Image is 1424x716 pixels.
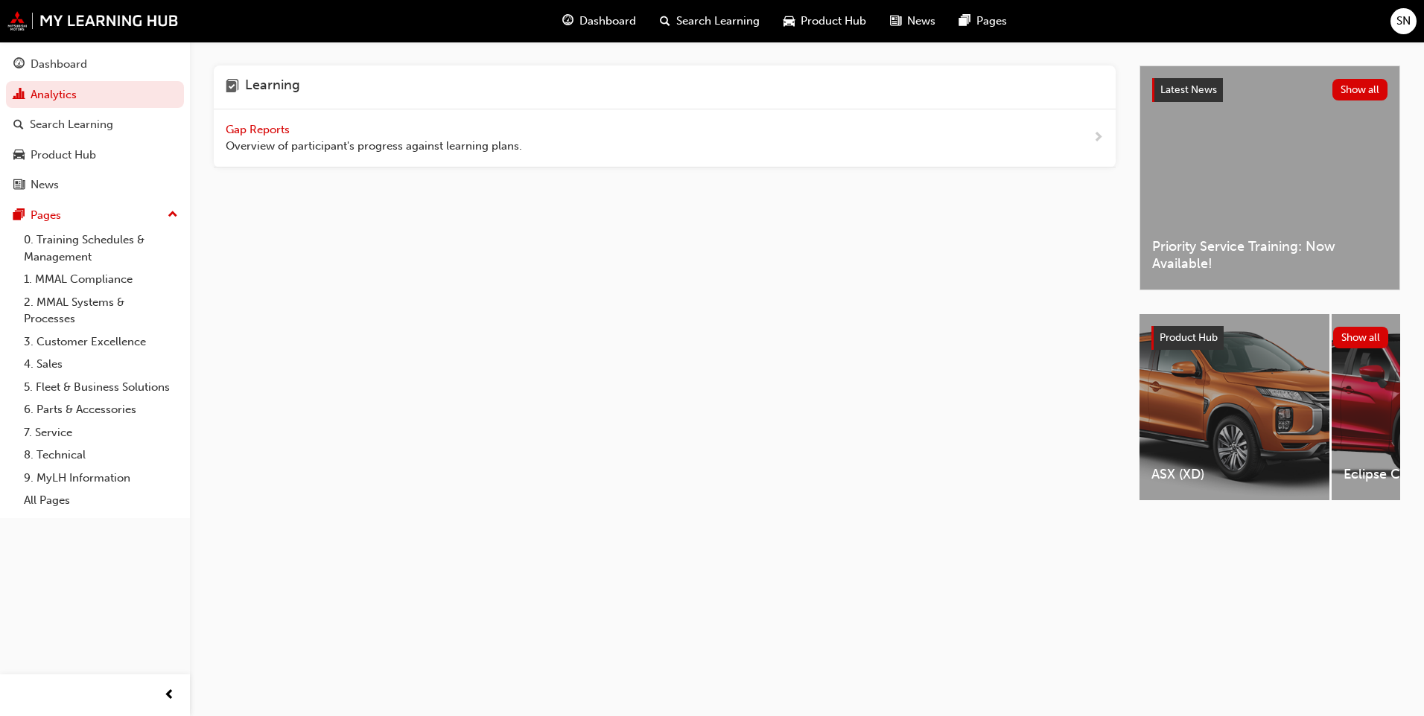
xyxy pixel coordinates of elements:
img: mmal [7,11,179,31]
a: Gap Reports Overview of participant's progress against learning plans.next-icon [214,109,1116,167]
span: news-icon [890,12,901,31]
span: learning-icon [226,77,239,97]
h4: Learning [245,77,300,97]
div: Pages [31,207,61,224]
span: search-icon [660,12,670,31]
span: Search Learning [676,13,760,30]
span: Overview of participant's progress against learning plans. [226,138,522,155]
a: 8. Technical [18,444,184,467]
a: Product Hub [6,141,184,169]
span: Dashboard [579,13,636,30]
a: 1. MMAL Compliance [18,268,184,291]
div: News [31,176,59,194]
a: car-iconProduct Hub [772,6,878,36]
a: news-iconNews [878,6,947,36]
a: 0. Training Schedules & Management [18,228,184,268]
span: News [907,13,935,30]
a: 2. MMAL Systems & Processes [18,291,184,330]
span: prev-icon [164,686,175,705]
a: 4. Sales [18,353,184,376]
a: Latest NewsShow all [1152,78,1388,102]
span: Latest News [1160,83,1217,96]
a: Analytics [6,81,184,109]
button: Show all [1332,79,1388,100]
span: next-icon [1093,129,1104,147]
a: All Pages [18,489,184,512]
span: Product Hub [801,13,866,30]
span: pages-icon [959,12,970,31]
span: Pages [976,13,1007,30]
a: pages-iconPages [947,6,1019,36]
span: news-icon [13,179,25,192]
span: SN [1396,13,1411,30]
span: guage-icon [13,58,25,71]
a: Latest NewsShow allPriority Service Training: Now Available! [1139,65,1400,290]
span: ASX (XD) [1151,466,1317,483]
button: Pages [6,202,184,229]
span: Gap Reports [226,123,293,136]
button: DashboardAnalyticsSearch LearningProduct HubNews [6,48,184,202]
a: Product HubShow all [1151,326,1388,350]
span: chart-icon [13,89,25,102]
span: car-icon [783,12,795,31]
a: search-iconSearch Learning [648,6,772,36]
a: ASX (XD) [1139,314,1329,500]
a: 5. Fleet & Business Solutions [18,376,184,399]
span: pages-icon [13,209,25,223]
a: 6. Parts & Accessories [18,398,184,421]
a: Dashboard [6,51,184,78]
a: 9. MyLH Information [18,467,184,490]
span: Product Hub [1160,331,1218,344]
span: guage-icon [562,12,573,31]
a: 3. Customer Excellence [18,330,184,354]
span: search-icon [13,118,24,132]
a: News [6,171,184,199]
span: car-icon [13,149,25,162]
button: SN [1390,8,1417,34]
a: Search Learning [6,111,184,138]
div: Dashboard [31,56,87,73]
span: up-icon [168,205,178,225]
button: Show all [1333,327,1389,348]
a: 7. Service [18,421,184,444]
a: guage-iconDashboard [550,6,648,36]
span: Priority Service Training: Now Available! [1152,238,1388,272]
div: Search Learning [30,116,113,133]
div: Product Hub [31,147,96,164]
